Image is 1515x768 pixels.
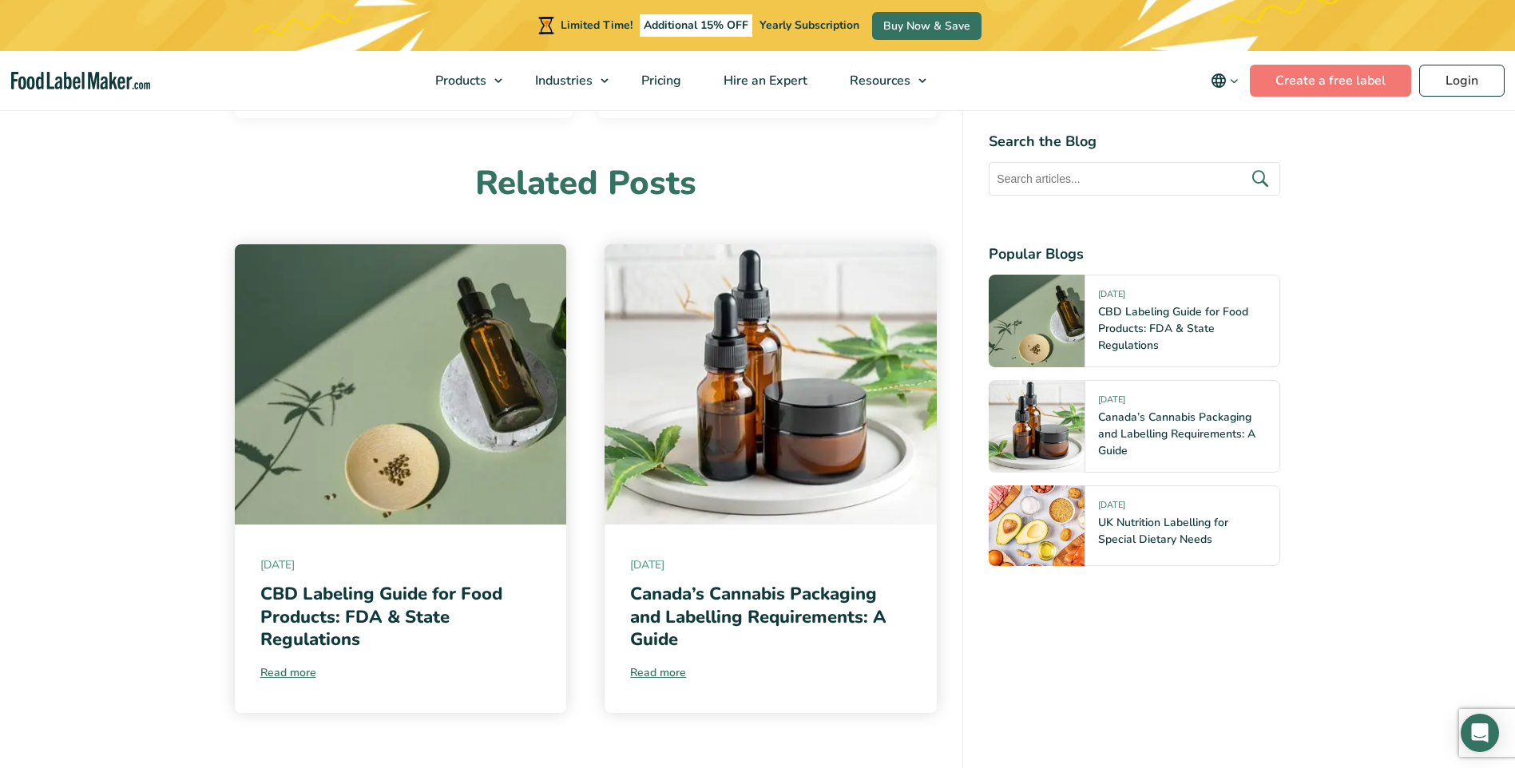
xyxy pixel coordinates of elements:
[1098,410,1255,458] a: Canada’s Cannabis Packaging and Labelling Requirements: A Guide
[514,51,617,110] a: Industries
[845,72,912,89] span: Resources
[1461,714,1499,752] div: Open Intercom Messenger
[630,582,886,651] a: Canada’s Cannabis Packaging and Labelling Requirements: A Guide
[630,556,911,573] span: [DATE]
[630,664,911,681] a: Read more
[640,14,752,37] span: Additional 15% OFF
[1098,394,1125,412] span: [DATE]
[621,51,699,110] a: Pricing
[829,51,934,110] a: Resources
[1419,65,1505,97] a: Login
[1098,499,1125,517] span: [DATE]
[703,51,825,110] a: Hire an Expert
[260,582,502,651] a: CBD Labeling Guide for Food Products: FDA & State Regulations
[1098,515,1228,547] a: UK Nutrition Labelling for Special Dietary Needs
[430,72,488,89] span: Products
[1250,65,1411,97] a: Create a free label
[561,18,633,33] span: Limited Time!
[260,664,541,681] a: Read more
[235,162,938,206] h3: Related Posts
[759,18,859,33] span: Yearly Subscription
[414,51,510,110] a: Products
[1098,288,1125,307] span: [DATE]
[530,72,594,89] span: Industries
[872,12,982,40] a: Buy Now & Save
[637,72,683,89] span: Pricing
[989,162,1280,196] input: Search articles...
[989,243,1280,265] h4: Popular Blogs
[989,131,1280,152] h4: Search the Blog
[719,72,809,89] span: Hire an Expert
[260,556,541,573] span: [DATE]
[1098,304,1248,353] a: CBD Labeling Guide for Food Products: FDA & State Regulations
